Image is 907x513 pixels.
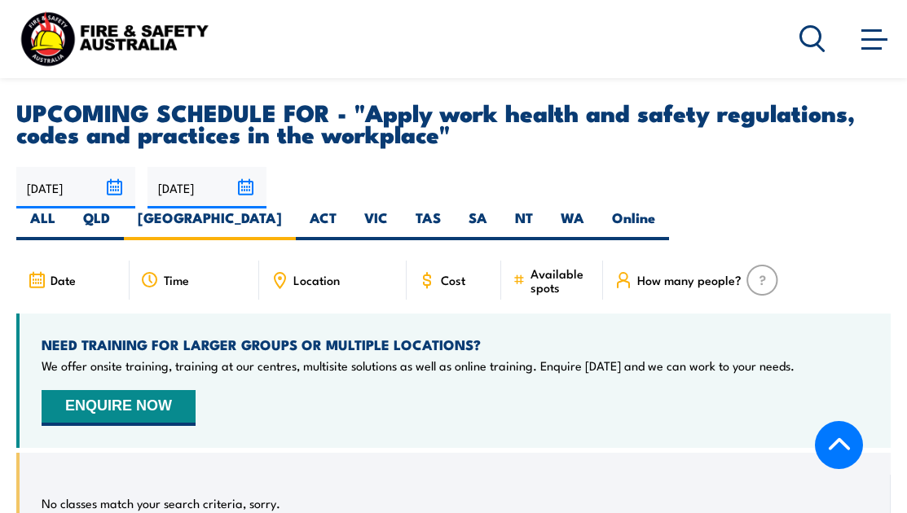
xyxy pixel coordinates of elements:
[164,273,189,287] span: Time
[69,208,124,240] label: QLD
[16,167,135,208] input: From date
[42,357,795,374] p: We offer onsite training, training at our centres, multisite solutions as well as online training...
[51,273,76,287] span: Date
[531,266,592,294] span: Available spots
[501,208,547,240] label: NT
[42,335,795,353] h4: NEED TRAINING FOR LARGER GROUPS OR MULTIPLE LOCATIONS?
[598,208,669,240] label: Online
[147,167,266,208] input: To date
[637,273,742,287] span: How many people?
[293,273,340,287] span: Location
[124,208,296,240] label: [GEOGRAPHIC_DATA]
[441,273,465,287] span: Cost
[42,390,196,426] button: ENQUIRE NOW
[42,495,280,511] p: No classes match your search criteria, sorry.
[296,208,350,240] label: ACT
[455,208,501,240] label: SA
[547,208,598,240] label: WA
[16,208,69,240] label: ALL
[350,208,402,240] label: VIC
[402,208,455,240] label: TAS
[16,101,891,143] h2: UPCOMING SCHEDULE FOR - "Apply work health and safety regulations, codes and practices in the wor...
